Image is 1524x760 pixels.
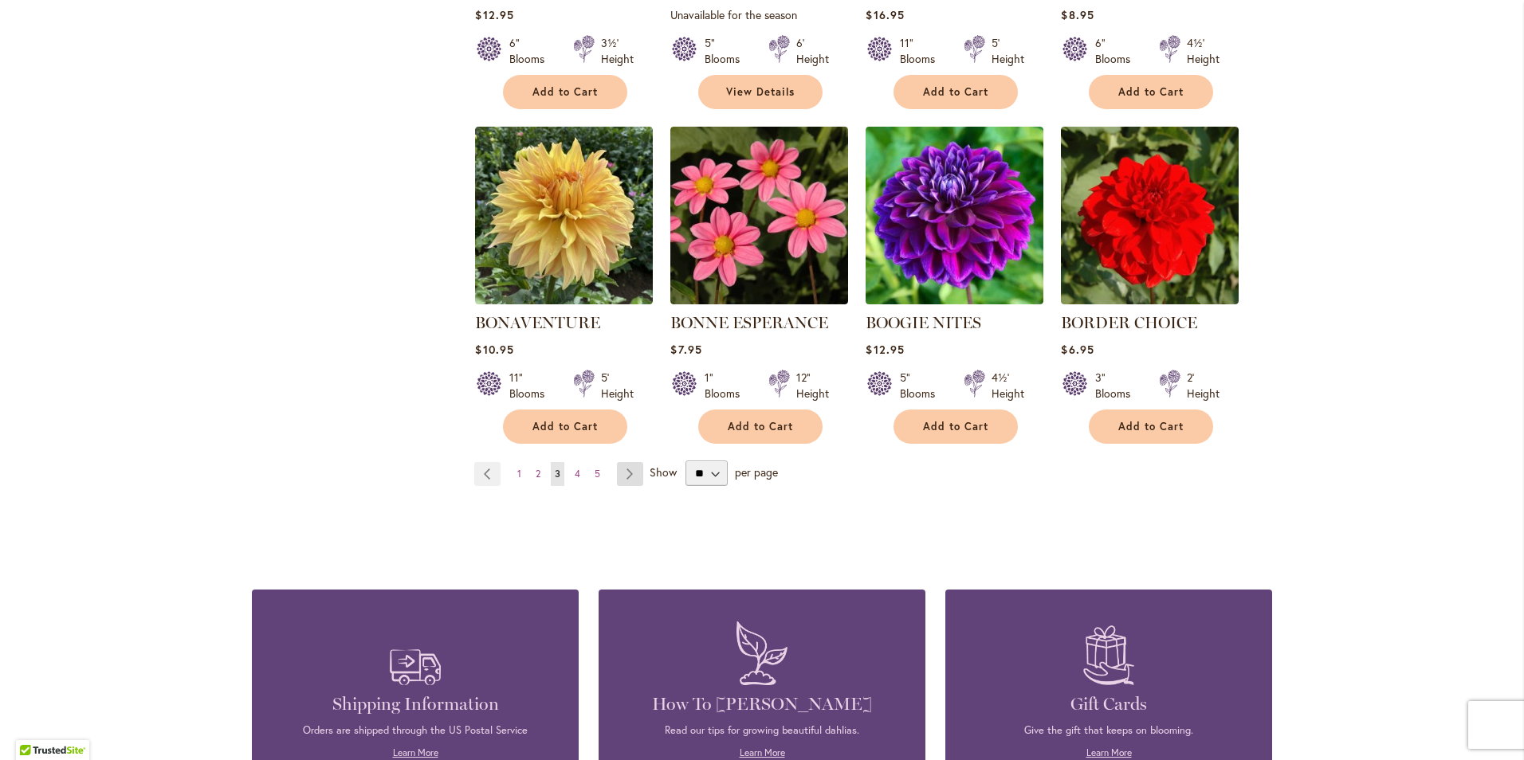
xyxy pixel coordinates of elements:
[1061,292,1239,308] a: BORDER CHOICE
[513,462,525,486] a: 1
[517,468,521,480] span: 1
[894,75,1018,109] button: Add to Cart
[1061,127,1239,304] img: BORDER CHOICE
[726,85,795,99] span: View Details
[1061,313,1197,332] a: BORDER CHOICE
[623,693,901,715] h4: How To [PERSON_NAME]
[532,85,598,99] span: Add to Cart
[705,370,749,402] div: 1" Blooms
[650,464,677,480] span: Show
[1089,75,1213,109] button: Add to Cart
[740,746,785,758] a: Learn More
[1187,35,1220,67] div: 4½' Height
[698,409,823,444] button: Add to Cart
[575,468,580,480] span: 4
[894,409,1018,444] button: Add to Cart
[1095,35,1140,67] div: 6" Blooms
[601,370,634,402] div: 5' Height
[923,420,988,433] span: Add to Cart
[595,468,600,480] span: 5
[276,723,555,738] p: Orders are shipped through the US Postal Service
[532,462,544,486] a: 2
[509,35,554,67] div: 6" Blooms
[1086,746,1132,758] a: Learn More
[276,693,555,715] h4: Shipping Information
[670,292,848,308] a: BONNE ESPERANCE
[866,127,1043,304] img: BOOGIE NITES
[503,75,627,109] button: Add to Cart
[866,313,981,332] a: BOOGIE NITES
[900,35,945,67] div: 11" Blooms
[969,693,1248,715] h4: Gift Cards
[992,35,1024,67] div: 5' Height
[728,420,793,433] span: Add to Cart
[475,342,513,357] span: $10.95
[900,370,945,402] div: 5" Blooms
[475,292,653,308] a: Bonaventure
[536,468,540,480] span: 2
[969,723,1248,738] p: Give the gift that keeps on blooming.
[393,746,438,758] a: Learn More
[1061,342,1094,357] span: $6.95
[1187,370,1220,402] div: 2' Height
[796,35,829,67] div: 6' Height
[670,7,848,22] p: Unavailable for the season
[1118,420,1184,433] span: Add to Cart
[503,409,627,444] button: Add to Cart
[623,723,901,738] p: Read our tips for growing beautiful dahlias.
[1089,409,1213,444] button: Add to Cart
[866,292,1043,308] a: BOOGIE NITES
[571,462,584,486] a: 4
[866,342,904,357] span: $12.95
[555,468,560,480] span: 3
[532,420,598,433] span: Add to Cart
[796,370,829,402] div: 12" Height
[475,7,513,22] span: $12.95
[670,313,828,332] a: BONNE ESPERANCE
[866,7,904,22] span: $16.95
[670,127,848,304] img: BONNE ESPERANCE
[591,462,604,486] a: 5
[923,85,988,99] span: Add to Cart
[1095,370,1140,402] div: 3" Blooms
[992,370,1024,402] div: 4½' Height
[12,703,57,748] iframe: Launch Accessibility Center
[475,313,600,332] a: BONAVENTURE
[705,35,749,67] div: 5" Blooms
[601,35,634,67] div: 3½' Height
[698,75,823,109] a: View Details
[1061,7,1094,22] span: $8.95
[670,342,701,357] span: $7.95
[1118,85,1184,99] span: Add to Cart
[475,127,653,304] img: Bonaventure
[509,370,554,402] div: 11" Blooms
[735,464,778,480] span: per page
